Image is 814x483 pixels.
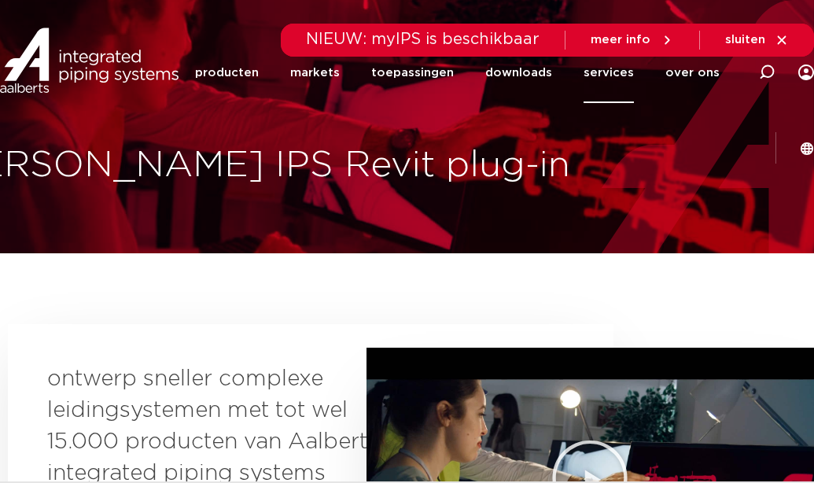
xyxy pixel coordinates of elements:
a: markets [290,42,340,103]
a: producten [195,42,259,103]
a: downloads [485,42,552,103]
div: my IPS [798,55,814,90]
a: over ons [665,42,720,103]
span: NIEUW: myIPS is beschikbaar [306,31,540,47]
nav: Menu [195,42,720,103]
a: toepassingen [371,42,454,103]
a: sluiten [725,33,789,47]
a: services [584,42,634,103]
a: meer info [591,33,674,47]
span: meer info [591,34,650,46]
span: sluiten [725,34,765,46]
